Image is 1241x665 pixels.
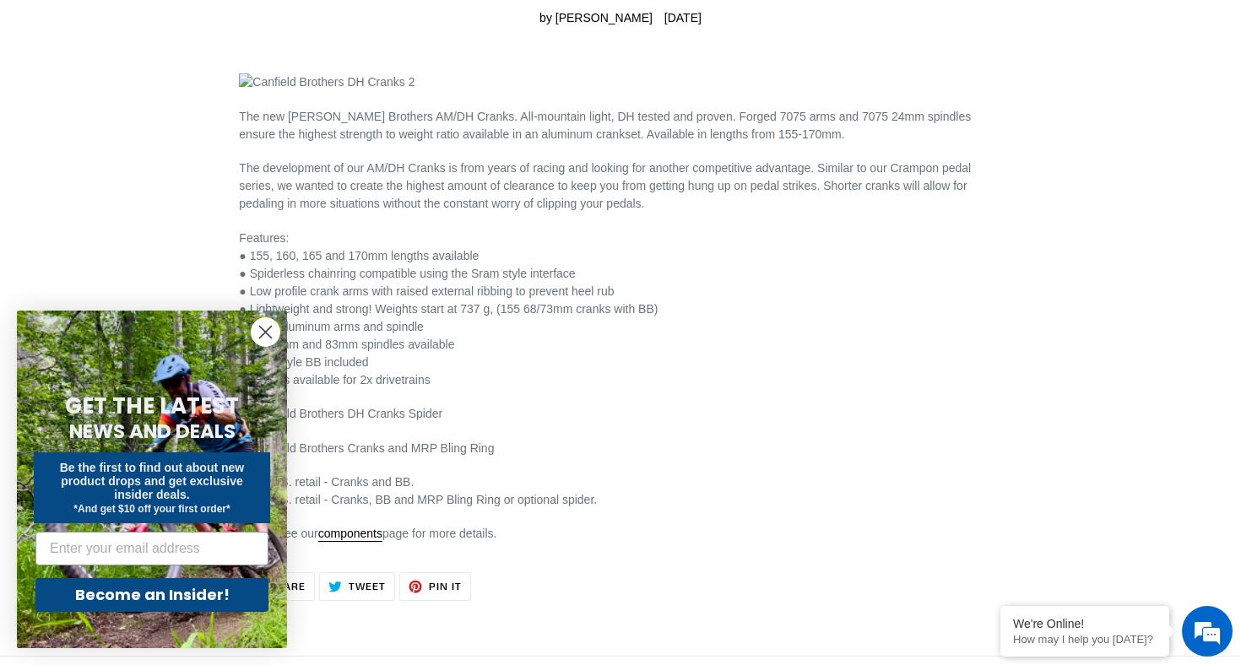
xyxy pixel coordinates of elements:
[664,11,702,24] time: [DATE]
[35,578,268,612] button: Become an Insider!
[60,461,245,501] span: Be the first to find out about new product drops and get exclusive insider deals.
[239,525,1001,543] p: Please see our page for more details.
[239,108,1001,143] p: The new [PERSON_NAME] Brothers AM/DH Cranks. All-mountain light, DH tested and proven. Forged 707...
[1013,633,1157,646] p: How may I help you today?
[239,230,1001,389] p: Features: ● 155, 160, 165 and 170mm lengths available ● Spiderless chainring compatible using the...
[65,391,239,421] span: GET THE LATEST
[318,527,382,542] a: components
[349,581,386,592] span: Tweet
[251,317,280,347] button: Close dialog
[1013,617,1157,630] div: We're Online!
[539,9,653,27] span: by [PERSON_NAME]
[73,503,230,515] span: *And get $10 off your first order*
[239,405,442,423] img: Canfield Brothers DH Cranks Spider
[239,440,494,457] img: Canfield Brothers Cranks and MRP Bling Ring
[239,159,1001,213] p: The development of our AM/DH Cranks is from years of racing and looking for another competitive a...
[239,473,1001,509] p: $275 U.S. retail - Cranks and BB. $325 U.S. retail - Cranks, BB and MRP Bling Ring or optional sp...
[239,73,415,91] img: Canfield Brothers DH Cranks 2
[429,581,462,592] span: Pin it
[69,418,236,445] span: NEWS AND DEALS
[35,532,268,565] input: Enter your email address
